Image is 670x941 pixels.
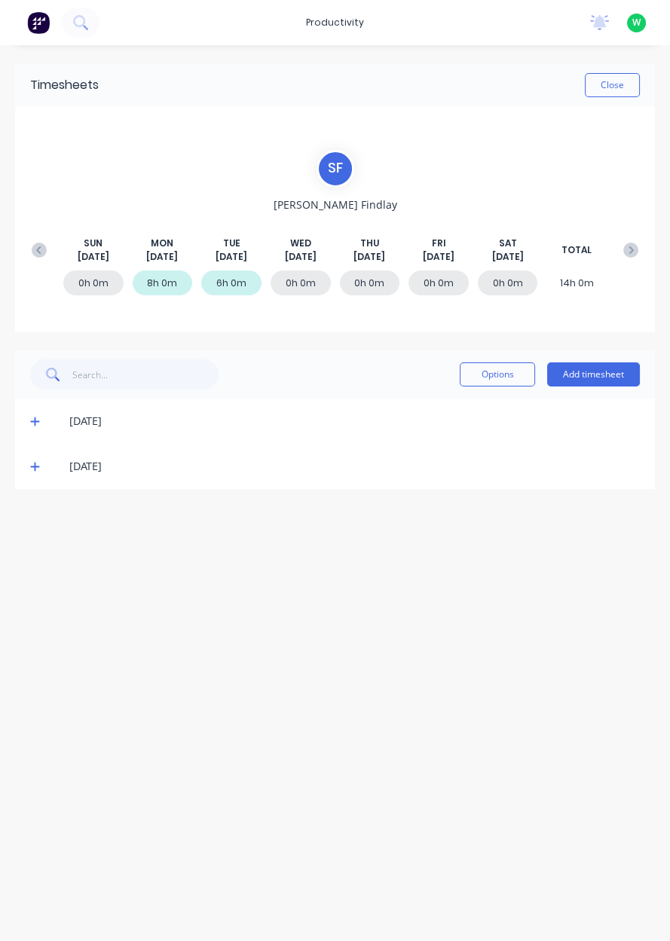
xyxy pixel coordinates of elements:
div: productivity [298,11,372,34]
span: SAT [499,237,517,250]
button: Options [460,362,535,386]
div: S F [317,150,354,188]
button: Add timesheet [547,362,640,386]
div: [DATE] [69,458,640,475]
span: [DATE] [78,250,109,264]
span: SUN [84,237,102,250]
button: Close [585,73,640,97]
img: Factory [27,11,50,34]
div: 14h 0m [546,270,607,295]
span: THU [360,237,379,250]
span: W [632,16,641,29]
span: [DATE] [423,250,454,264]
div: 0h 0m [478,270,538,295]
div: 0h 0m [340,270,400,295]
div: 6h 0m [201,270,262,295]
span: MON [151,237,173,250]
span: [DATE] [285,250,317,264]
span: FRI [431,237,445,250]
div: [DATE] [69,413,640,429]
input: Search... [72,359,219,390]
span: TUE [223,237,240,250]
div: 0h 0m [271,270,331,295]
span: [DATE] [353,250,385,264]
span: WED [290,237,311,250]
span: TOTAL [561,243,592,257]
div: 0h 0m [408,270,469,295]
span: [DATE] [216,250,247,264]
span: [DATE] [492,250,524,264]
div: Timesheets [30,76,99,94]
div: 8h 0m [133,270,193,295]
span: [DATE] [146,250,178,264]
div: 0h 0m [63,270,124,295]
span: [PERSON_NAME] Findlay [274,197,397,212]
